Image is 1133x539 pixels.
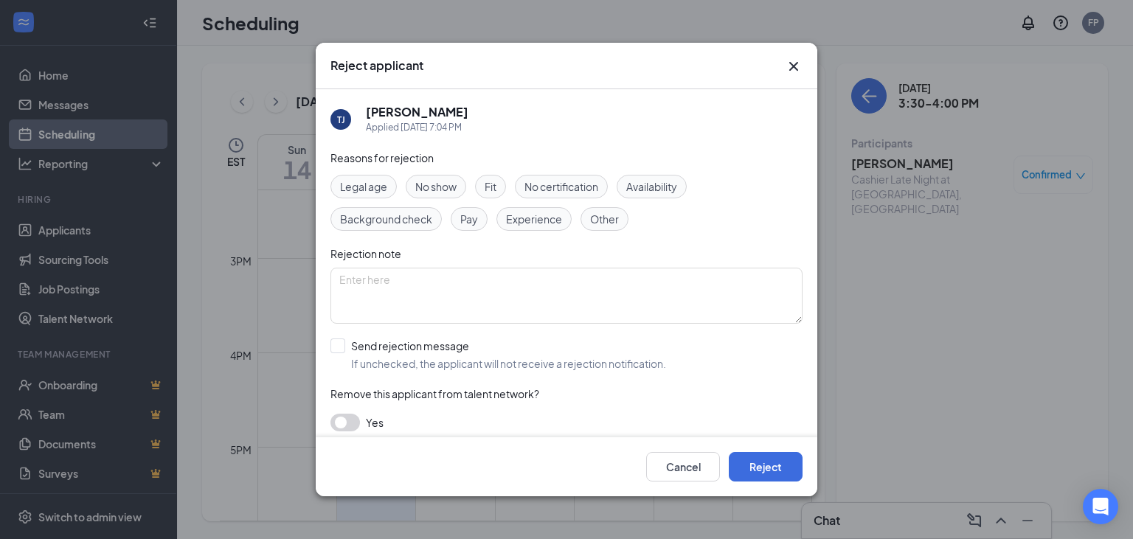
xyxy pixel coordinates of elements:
svg: Cross [785,58,803,75]
span: No certification [524,178,598,195]
div: TJ [337,114,345,126]
span: Fit [485,178,496,195]
span: Reasons for rejection [330,151,434,164]
button: Cancel [646,452,720,481]
span: Other [590,211,619,227]
span: Experience [506,211,562,227]
button: Reject [729,452,803,481]
span: Rejection note [330,247,401,260]
span: Remove this applicant from talent network? [330,387,539,400]
div: Open Intercom Messenger [1083,489,1118,524]
span: No show [415,178,457,195]
h5: [PERSON_NAME] [366,104,468,120]
span: Background check [340,211,432,227]
span: Legal age [340,178,387,195]
div: Applied [DATE] 7:04 PM [366,120,468,135]
button: Close [785,58,803,75]
h3: Reject applicant [330,58,423,74]
span: Pay [460,211,478,227]
span: Yes [366,414,384,431]
span: Availability [626,178,677,195]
